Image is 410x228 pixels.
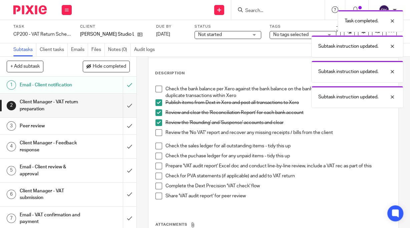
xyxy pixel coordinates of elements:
button: Hide completed [83,61,130,72]
div: 4 [7,142,16,151]
label: Client [80,24,148,29]
p: Description [155,71,185,76]
p: Subtask instruction updated. [318,43,378,50]
h1: Peer review [20,121,84,131]
p: Subtask instruction updated. [318,94,378,100]
p: Check the puchase ledger for any unpaid items - tidy this up [165,153,391,159]
p: Check for PVA statements (if applicable) and add to VAT return [165,173,391,179]
div: 1 [7,80,16,90]
a: Client tasks [40,43,68,56]
a: Subtasks [13,43,36,56]
label: Status [194,24,261,29]
button: + Add subtask [7,61,43,72]
div: 2 [7,101,16,110]
p: Subtask instruction updated. [318,68,378,75]
h1: Client Manager - VAT submission [20,186,84,203]
div: CP200 - VAT Return Schedule 1- Jan/Apr/Jul/Oct [13,31,72,38]
p: Check the sales ledger for all outstanding items - tidy this up [165,143,391,149]
h1: Client Manager - Feedback response [20,138,84,155]
p: Task completed. [345,18,378,24]
span: Hide completed [93,64,126,69]
a: Notes (0) [108,43,131,56]
h1: Client Manager - VAT return preparation [20,97,84,114]
h1: Email - VAT confirmation and payment [20,210,84,227]
div: 7 [7,214,16,223]
span: [DATE] [156,32,170,37]
a: Emails [71,43,88,56]
p: Prepare 'VAT audit report' Excel doc and conduct line-by-line review, include a VAT rec as part o... [165,163,391,169]
img: Pixie [13,5,47,14]
span: Not started [198,32,222,37]
div: 3 [7,121,16,131]
div: 5 [7,166,16,175]
label: Task [13,24,72,29]
span: Attachments [155,223,187,226]
p: Share 'VAT audit report' for peer review [165,193,391,199]
h1: Email - Client notification [20,80,84,90]
p: Publish items from Dext in Xero and post all transactions to Xero [165,99,391,106]
p: Review and clear the 'Reconciliation Report' for each bank account [165,109,391,116]
img: svg%3E [379,5,389,15]
label: Due by [156,24,186,29]
h1: Email - Client review & approval [20,162,84,179]
p: Review the 'Rounding' and 'Suspense' accounts and clear [165,119,391,126]
a: Files [91,43,105,56]
p: Complete the Dext Precision 'VAT check' flow [165,183,391,189]
a: Audit logs [134,43,158,56]
p: [PERSON_NAME] Studio Ltd [80,31,134,38]
p: Check the bank balance per Xero against the bank balance on the bank statement and correct any mi... [165,86,391,99]
p: Review the 'No VAT' report and recover any missing receipts / bills from the client [165,129,391,136]
div: 6 [7,190,16,199]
